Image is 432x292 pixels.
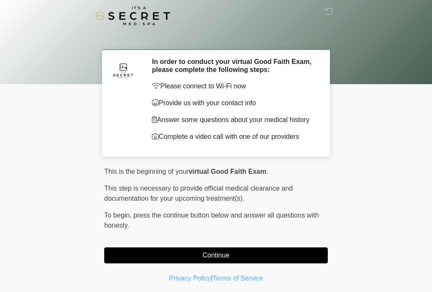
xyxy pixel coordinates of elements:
[104,212,133,219] span: To begin,
[213,275,263,282] a: Terms of Service
[98,30,334,46] h1: ‎ ‎
[96,6,170,25] img: It's A Secret Med Spa Logo
[189,168,266,175] strong: virtual Good Faith Exam
[152,98,315,108] p: Provide us with your contact info
[111,58,136,83] img: Agent Avatar
[104,212,319,229] span: press the continue button below and answer all questions with honesty.
[152,115,315,125] p: Answer some questions about your medical history
[152,81,315,91] p: Please connect to Wi-Fi now
[266,168,268,175] span: .
[104,185,293,202] span: This step is necessary to provide official medical clearance and documentation for your upcoming ...
[169,275,211,282] a: Privacy Policy
[104,168,189,175] span: This is the beginning of your
[211,275,213,282] a: |
[104,247,328,263] button: Continue
[152,58,315,74] h2: In order to conduct your virtual Good Faith Exam, please complete the following steps:
[152,132,315,142] p: Complete a video call with one of our providers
